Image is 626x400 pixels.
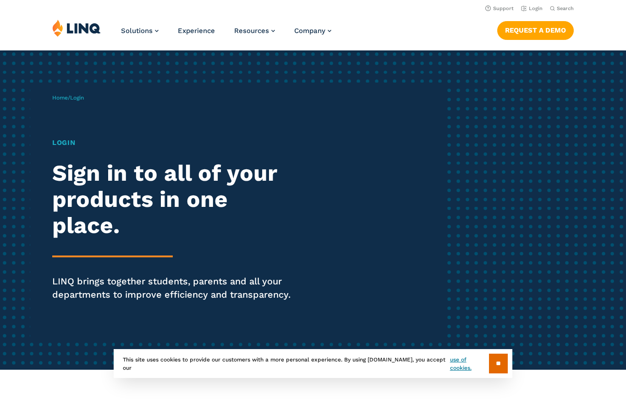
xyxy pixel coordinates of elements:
nav: Primary Navigation [121,19,331,50]
span: Search [557,6,574,11]
p: LINQ brings together students, parents and all your departments to improve efficiency and transpa... [52,275,293,301]
h2: Sign in to all of your products in one place. [52,160,293,238]
span: Company [294,27,325,35]
span: Login [70,94,84,101]
a: Support [485,6,514,11]
a: Experience [178,27,215,35]
div: This site uses cookies to provide our customers with a more personal experience. By using [DOMAIN... [114,349,512,378]
a: Resources [234,27,275,35]
a: Home [52,94,68,101]
a: Login [521,6,543,11]
a: Request a Demo [497,21,574,39]
button: Open Search Bar [550,5,574,12]
span: Resources [234,27,269,35]
a: Company [294,27,331,35]
h1: Login [52,138,293,148]
a: use of cookies. [450,356,489,372]
nav: Button Navigation [497,19,574,39]
img: LINQ | K‑12 Software [52,19,101,37]
span: / [52,94,84,101]
span: Solutions [121,27,153,35]
a: Solutions [121,27,159,35]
